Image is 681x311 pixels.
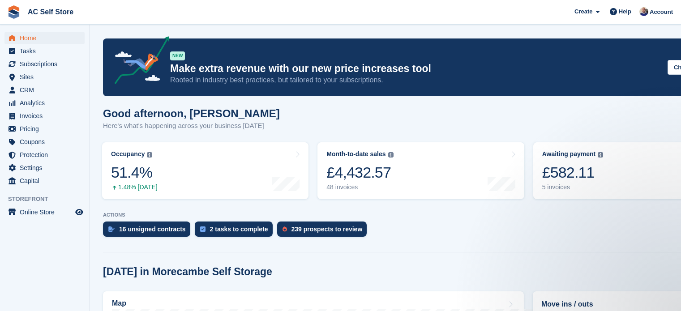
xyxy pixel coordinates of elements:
span: Protection [20,149,73,161]
span: Settings [20,162,73,174]
div: Occupancy [111,150,145,158]
span: Coupons [20,136,73,148]
a: menu [4,71,85,83]
span: Account [650,8,673,17]
a: menu [4,162,85,174]
div: Awaiting payment [542,150,596,158]
a: Month-to-date sales £4,432.57 48 invoices [317,142,524,199]
div: 239 prospects to review [291,226,363,233]
span: Invoices [20,110,73,122]
div: 16 unsigned contracts [119,226,186,233]
h1: Good afternoon, [PERSON_NAME] [103,107,280,119]
h2: Map [112,299,126,307]
a: AC Self Store [24,4,77,19]
img: icon-info-grey-7440780725fd019a000dd9b08b2336e03edf1995a4989e88bcd33f0948082b44.svg [147,152,152,158]
p: Here's what's happening across your business [DATE] [103,121,280,131]
a: 239 prospects to review [277,222,372,241]
span: Analytics [20,97,73,109]
a: menu [4,32,85,44]
a: 16 unsigned contracts [103,222,195,241]
a: menu [4,110,85,122]
div: £582.11 [542,163,604,182]
a: menu [4,58,85,70]
a: menu [4,136,85,148]
p: Make extra revenue with our new price increases tool [170,62,660,75]
a: Occupancy 51.4% 1.48% [DATE] [102,142,308,199]
a: menu [4,84,85,96]
a: menu [4,206,85,218]
span: Storefront [8,195,89,204]
span: Subscriptions [20,58,73,70]
img: contract_signature_icon-13c848040528278c33f63329250d36e43548de30e8caae1d1a13099fd9432cc5.svg [108,226,115,232]
span: Sites [20,71,73,83]
span: CRM [20,84,73,96]
p: Rooted in industry best practices, but tailored to your subscriptions. [170,75,660,85]
a: menu [4,123,85,135]
a: 2 tasks to complete [195,222,277,241]
img: Barry Todd [639,7,648,16]
span: Home [20,32,73,44]
span: Capital [20,175,73,187]
img: prospect-51fa495bee0391a8d652442698ab0144808aea92771e9ea1ae160a38d050c398.svg [283,226,287,232]
img: icon-info-grey-7440780725fd019a000dd9b08b2336e03edf1995a4989e88bcd33f0948082b44.svg [598,152,603,158]
div: 48 invoices [326,183,393,191]
span: Create [574,7,592,16]
div: 51.4% [111,163,158,182]
a: menu [4,149,85,161]
span: Tasks [20,45,73,57]
span: Online Store [20,206,73,218]
h2: [DATE] in Morecambe Self Storage [103,266,272,278]
img: icon-info-grey-7440780725fd019a000dd9b08b2336e03edf1995a4989e88bcd33f0948082b44.svg [388,152,394,158]
div: £4,432.57 [326,163,393,182]
div: Month-to-date sales [326,150,385,158]
a: menu [4,175,85,187]
span: Help [619,7,631,16]
a: Preview store [74,207,85,217]
span: Pricing [20,123,73,135]
div: 5 invoices [542,183,604,191]
a: menu [4,97,85,109]
img: price-adjustments-announcement-icon-8257ccfd72463d97f412b2fc003d46551f7dbcb40ab6d574587a9cd5c0d94... [107,36,170,87]
div: 1.48% [DATE] [111,183,158,191]
a: menu [4,45,85,57]
img: stora-icon-8386f47178a22dfd0bd8f6a31ec36ba5ce8667c1dd55bd0f319d3a0aa187defe.svg [7,5,21,19]
div: NEW [170,51,185,60]
img: task-75834270c22a3079a89374b754ae025e5fb1db73e45f91037f5363f120a921f8.svg [200,226,206,232]
div: 2 tasks to complete [210,226,268,233]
